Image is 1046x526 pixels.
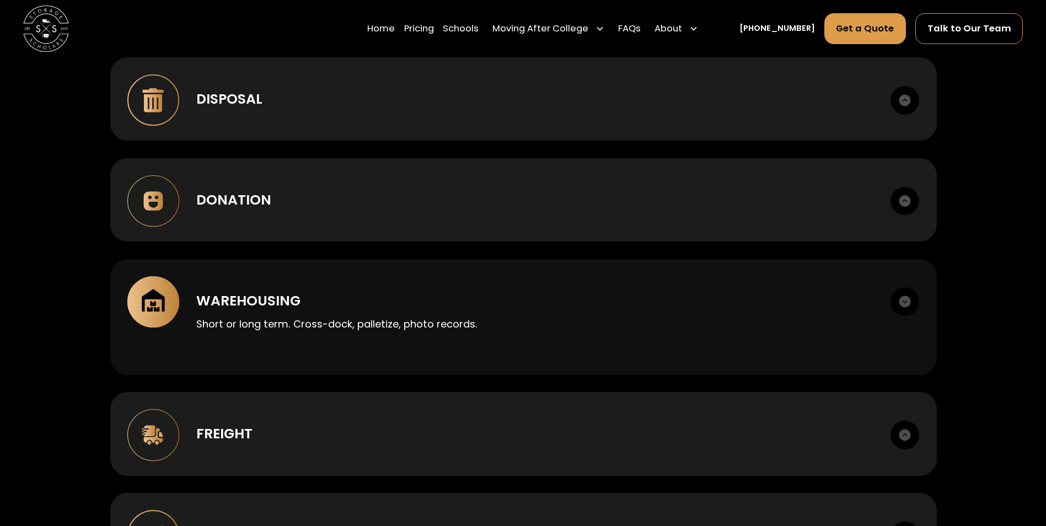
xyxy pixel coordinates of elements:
a: Pricing [404,13,434,45]
div: About [650,13,703,45]
div: Moving After College [488,13,609,45]
div: Disposal [196,89,262,109]
div: Moving After College [492,22,588,36]
div: About [655,22,682,36]
div: Freight [196,423,253,444]
div: Donation [196,190,271,210]
div: Warehousing [196,291,301,311]
a: FAQs [618,13,641,45]
a: [PHONE_NUMBER] [739,23,815,35]
a: Talk to Our Team [915,13,1023,44]
a: Home [367,13,395,45]
p: Short or long term. Cross-dock, palletize, photo records. [196,316,873,331]
img: Storage Scholars main logo [23,6,69,51]
a: Get a Quote [824,13,906,44]
a: Schools [443,13,479,45]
